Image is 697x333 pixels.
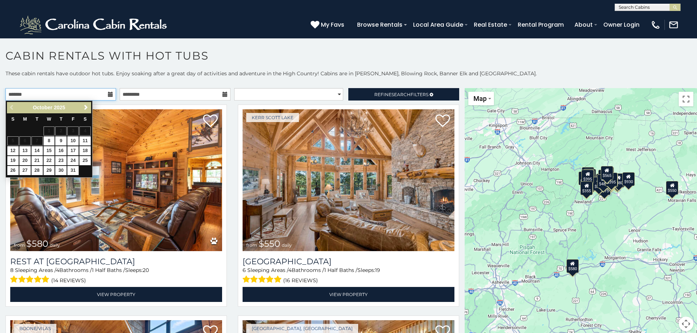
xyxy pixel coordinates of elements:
[44,136,55,145] a: 8
[7,146,19,155] a: 12
[601,166,613,179] div: $565
[409,18,467,31] a: Local Area Guide
[593,177,605,190] div: $330
[44,146,55,155] a: 15
[243,257,454,266] h3: Lake Haven Lodge
[60,117,63,122] span: Thursday
[470,18,511,31] a: Real Estate
[79,136,91,145] a: 11
[246,324,358,333] a: [GEOGRAPHIC_DATA], [GEOGRAPHIC_DATA]
[353,18,406,31] a: Browse Rentals
[283,276,318,285] span: (16 reviews)
[579,171,591,185] div: $650
[597,174,610,188] div: $485
[243,109,454,251] a: Lake Haven Lodge from $550 daily
[10,257,222,266] h3: Rest at Mountain Crest
[311,20,346,30] a: My Favs
[67,166,79,175] a: 31
[81,103,90,112] a: Next
[143,267,149,273] span: 20
[7,166,19,175] a: 26
[598,181,611,195] div: $375
[203,114,218,129] a: Add to favorites
[56,267,59,273] span: 4
[243,257,454,266] a: [GEOGRAPHIC_DATA]
[84,117,87,122] span: Saturday
[10,287,222,302] a: View Property
[55,136,67,145] a: 9
[31,156,43,165] a: 21
[582,167,594,181] div: $310
[622,172,635,186] div: $930
[10,109,222,251] a: Rest at Mountain Crest from $580 daily
[31,146,43,155] a: 14
[35,117,38,122] span: Tuesday
[651,20,661,30] img: phone-regular-white.png
[324,267,357,273] span: 1 Half Baths /
[19,166,31,175] a: 27
[19,146,31,155] a: 13
[582,169,594,183] div: $395
[31,166,43,175] a: 28
[606,173,618,187] div: $675
[26,238,48,249] span: $580
[514,18,567,31] a: Rental Program
[612,174,624,188] div: $695
[259,238,280,249] span: $550
[321,20,344,29] span: My Favs
[600,18,643,31] a: Owner Login
[55,156,67,165] a: 23
[67,146,79,155] a: 17
[666,181,679,194] div: $550
[14,324,56,333] a: Boone/Vilas
[679,317,693,331] button: Map camera controls
[243,287,454,302] a: View Property
[243,266,454,285] div: Sleeping Areas / Bathrooms / Sleeps:
[67,156,79,165] a: 24
[566,259,579,273] div: $580
[11,117,14,122] span: Sunday
[612,173,625,187] div: $380
[243,109,454,251] img: Lake Haven Lodge
[83,105,89,110] span: Next
[50,242,60,248] span: daily
[10,267,14,273] span: 8
[79,146,91,155] a: 18
[23,117,27,122] span: Monday
[54,105,65,110] span: 2025
[468,92,494,105] button: Change map style
[19,156,31,165] a: 20
[584,169,596,183] div: $230
[79,156,91,165] a: 25
[55,146,67,155] a: 16
[348,88,459,101] a: RefineSearchFilters
[391,92,411,97] span: Search
[282,242,292,248] span: daily
[288,267,292,273] span: 4
[92,267,125,273] span: 1 Half Baths /
[243,267,246,273] span: 6
[668,20,679,30] img: mail-regular-white.png
[47,117,51,122] span: Wednesday
[605,172,618,186] div: $395
[679,92,693,106] button: Toggle fullscreen view
[55,166,67,175] a: 30
[72,117,75,122] span: Friday
[374,92,428,97] span: Refine Filters
[10,109,222,251] img: Rest at Mountain Crest
[10,266,222,285] div: Sleeping Areas / Bathrooms / Sleeps:
[571,18,596,31] a: About
[246,242,257,248] span: from
[10,257,222,266] a: Rest at [GEOGRAPHIC_DATA]
[44,166,55,175] a: 29
[7,156,19,165] a: 19
[33,105,53,110] span: October
[51,276,86,285] span: (14 reviews)
[375,267,380,273] span: 19
[18,14,170,36] img: White-1-2.png
[67,136,79,145] a: 10
[581,181,593,195] div: $355
[246,113,299,122] a: Kerr Scott Lake
[44,156,55,165] a: 22
[14,242,25,248] span: from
